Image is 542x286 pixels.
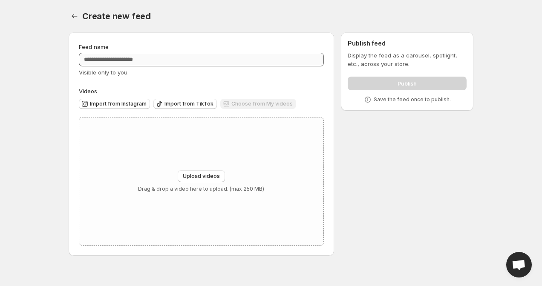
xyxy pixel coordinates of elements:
button: Settings [69,10,81,22]
p: Save the feed once to publish. [374,96,451,103]
span: Visible only to you. [79,69,129,76]
span: Import from TikTok [164,100,213,107]
span: Import from Instagram [90,100,147,107]
h2: Publish feed [348,39,467,48]
button: Import from Instagram [79,99,150,109]
span: Videos [79,88,97,94]
a: Open chat [506,252,532,277]
button: Import from TikTok [153,99,217,109]
p: Display the feed as a carousel, spotlight, etc., across your store. [348,51,467,68]
span: Create new feed [82,11,151,21]
span: Feed name [79,43,109,50]
button: Upload videos [178,170,225,182]
p: Drag & drop a video here to upload. (max 250 MB) [138,186,264,192]
span: Upload videos [183,173,220,180]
